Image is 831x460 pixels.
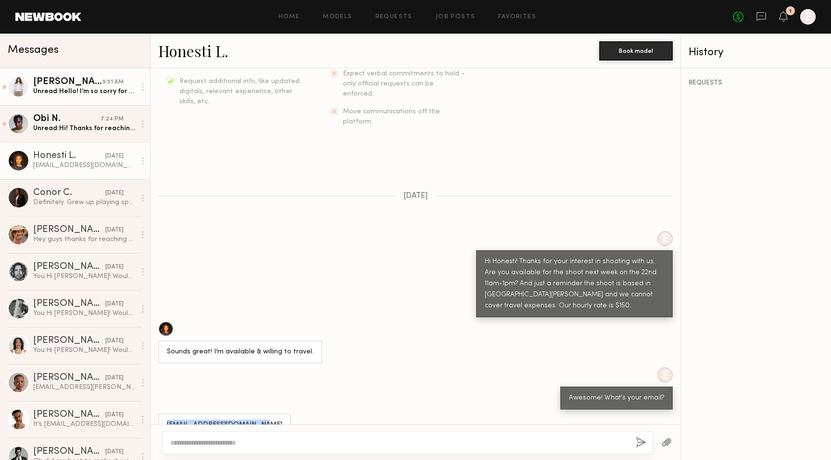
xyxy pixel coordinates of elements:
a: Job Posts [436,14,476,20]
div: [DATE] [105,411,124,420]
div: 9:51 AM [102,78,124,87]
div: [DATE] [105,374,124,383]
div: [PERSON_NAME] [33,447,105,457]
div: REQUESTS [689,80,823,86]
a: Models [323,14,352,20]
div: Honesti L. [33,151,105,161]
span: Move communications off the platform. [343,109,440,125]
span: Request additional info, like updated digitals, relevant experience, other skills, etc. [179,78,300,105]
div: History [689,47,823,58]
div: [DATE] [105,300,124,309]
div: [DATE] [105,448,124,457]
div: [EMAIL_ADDRESS][PERSON_NAME][DOMAIN_NAME] [33,383,136,392]
div: [EMAIL_ADDRESS][DOMAIN_NAME] [33,161,136,170]
div: [DATE] [105,189,124,198]
div: [PERSON_NAME] [33,77,102,87]
div: Obi N. [33,114,101,124]
div: [DATE] [105,226,124,235]
div: Awesome! What's your email? [569,393,664,404]
a: Home [278,14,300,20]
div: You: Hi [PERSON_NAME]! Would you be interested in shooting with us at Nomad? We make phone cases,... [33,309,136,318]
div: 7:24 PM [101,115,124,124]
div: [DATE] [105,263,124,272]
div: Hey guys thanks for reaching out. I can’t do it for the rate if we could bump it a bit higher I w... [33,235,136,244]
div: Definitely. Grew up playing sports and still play. Won’t be an issue! [33,198,136,207]
div: [DATE] [105,152,124,161]
div: You: Hi [PERSON_NAME]! Would you be interested in shooting with us at Nomad? We make phone cases,... [33,272,136,281]
a: Book model [599,46,673,54]
div: Hi Honesti! Thanks for your interest in shooting with us. Are you available for the shoot next we... [485,256,664,312]
div: It’s [EMAIL_ADDRESS][DOMAIN_NAME] [33,420,136,429]
a: Honesti L. [158,40,228,61]
div: [DATE] [105,337,124,346]
div: Conor C. [33,188,105,198]
div: You: Hi [PERSON_NAME]! Would you be interested in shooting with us at Nomad? We make phone cases,... [33,346,136,355]
div: Unread: Hi! Thanks for reaching out. I honestly would have loved to. But the distance with no tra... [33,124,136,133]
span: Messages [8,45,59,56]
div: [PERSON_NAME] [33,225,105,235]
div: 1 [789,9,792,14]
a: E [800,9,816,24]
button: Book model [599,41,673,61]
a: Favorites [498,14,536,20]
div: [PERSON_NAME] [33,299,105,309]
span: [DATE] [403,192,428,200]
div: [EMAIL_ADDRESS][DOMAIN_NAME] [167,420,282,431]
div: [PERSON_NAME] [33,336,105,346]
div: [PERSON_NAME] [33,373,105,383]
div: [PERSON_NAME] [33,410,105,420]
div: Unread: Hello! I’m so sorry for the delay! I’m unfortunately not available on the 22nd anymore! I... [33,87,136,96]
div: Sounds great! I’m available & willing to travel. [167,347,314,358]
div: [PERSON_NAME] [33,262,105,272]
span: Expect verbal commitments to hold - only official requests can be enforced. [343,71,465,97]
a: Requests [376,14,413,20]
